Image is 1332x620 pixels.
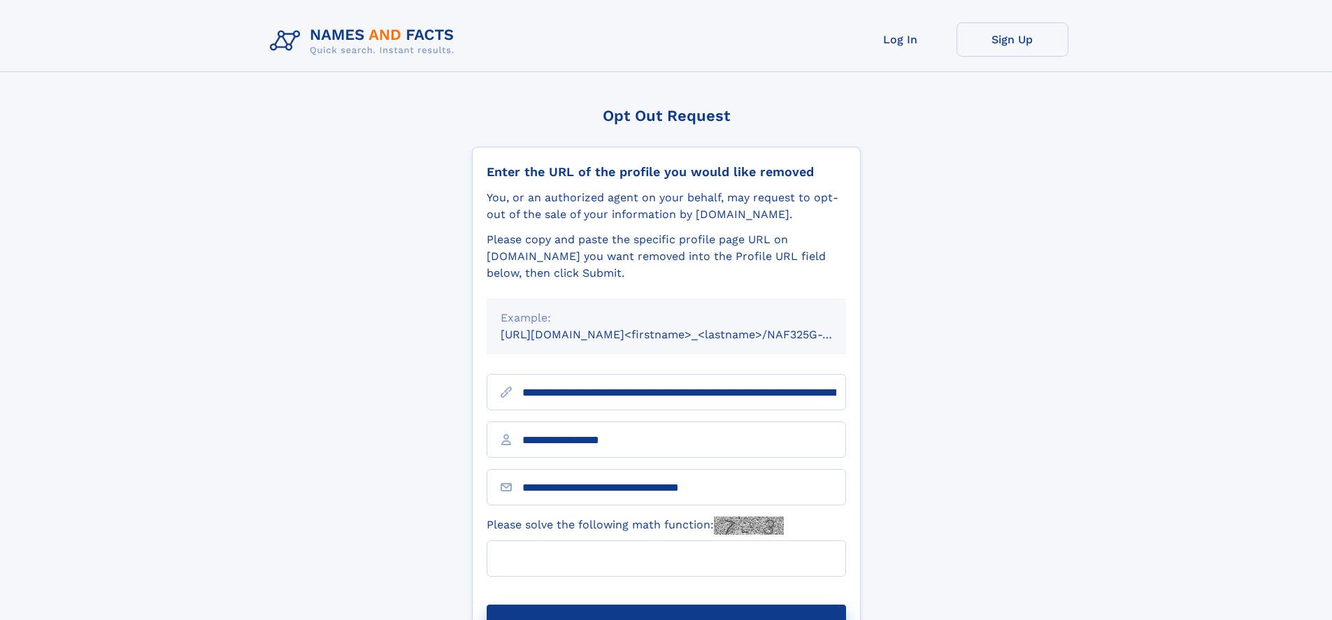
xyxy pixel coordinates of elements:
[487,189,846,223] div: You, or an authorized agent on your behalf, may request to opt-out of the sale of your informatio...
[487,164,846,180] div: Enter the URL of the profile you would like removed
[501,310,832,326] div: Example:
[487,517,784,535] label: Please solve the following math function:
[845,22,957,57] a: Log In
[264,22,466,60] img: Logo Names and Facts
[487,231,846,282] div: Please copy and paste the specific profile page URL on [DOMAIN_NAME] you want removed into the Pr...
[472,107,861,124] div: Opt Out Request
[501,328,873,341] small: [URL][DOMAIN_NAME]<firstname>_<lastname>/NAF325G-xxxxxxxx
[957,22,1068,57] a: Sign Up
